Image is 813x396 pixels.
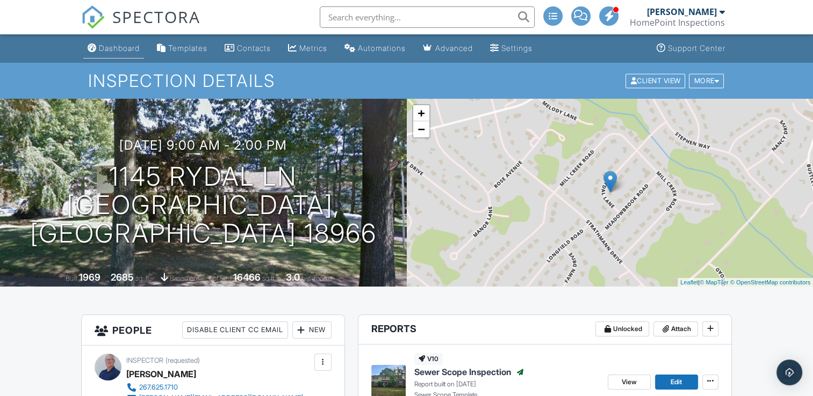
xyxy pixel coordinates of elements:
[168,43,207,53] div: Templates
[301,274,332,282] span: bathrooms
[678,278,813,287] div: |
[126,356,163,364] span: Inspector
[182,321,288,339] div: Disable Client CC Email
[630,17,725,28] div: HomePoint Inspections
[292,321,332,339] div: New
[413,121,429,137] a: Zoom out
[624,76,688,84] a: Client View
[166,356,200,364] span: (requested)
[320,6,535,28] input: Search everything...
[262,274,276,282] span: sq.ft.
[413,105,429,121] a: Zoom in
[668,43,725,53] div: Support Center
[233,272,261,283] div: 16466
[17,163,390,247] h1: 1145 Rydal Ln [GEOGRAPHIC_DATA], [GEOGRAPHIC_DATA] 18966
[237,43,271,53] div: Contacts
[79,272,100,283] div: 1969
[135,274,150,282] span: sq. ft.
[119,138,287,152] h3: [DATE] 9:00 am - 2:00 pm
[419,39,477,58] a: Advanced
[299,43,327,53] div: Metrics
[220,39,275,58] a: Contacts
[139,383,178,392] div: 267.625.1710
[730,279,810,285] a: © OpenStreetMap contributors
[435,43,473,53] div: Advanced
[647,6,717,17] div: [PERSON_NAME]
[284,39,332,58] a: Metrics
[88,71,725,90] h1: Inspection Details
[126,382,303,393] a: 267.625.1710
[209,274,232,282] span: Lot Size
[111,272,134,283] div: 2685
[83,39,144,58] a: Dashboard
[170,274,199,282] span: basement
[358,43,406,53] div: Automations
[126,366,196,382] div: [PERSON_NAME]
[286,272,300,283] div: 3.0
[652,39,730,58] a: Support Center
[486,39,537,58] a: Settings
[340,39,410,58] a: Automations (Advanced)
[680,279,698,285] a: Leaflet
[81,5,105,29] img: The Best Home Inspection Software - Spectora
[99,43,140,53] div: Dashboard
[153,39,212,58] a: Templates
[66,274,77,282] span: Built
[81,14,200,37] a: SPECTORA
[689,74,724,88] div: More
[82,315,344,346] h3: People
[625,74,685,88] div: Client View
[776,360,802,385] div: Open Intercom Messenger
[501,43,533,53] div: Settings
[700,279,729,285] a: © MapTiler
[112,5,200,28] span: SPECTORA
